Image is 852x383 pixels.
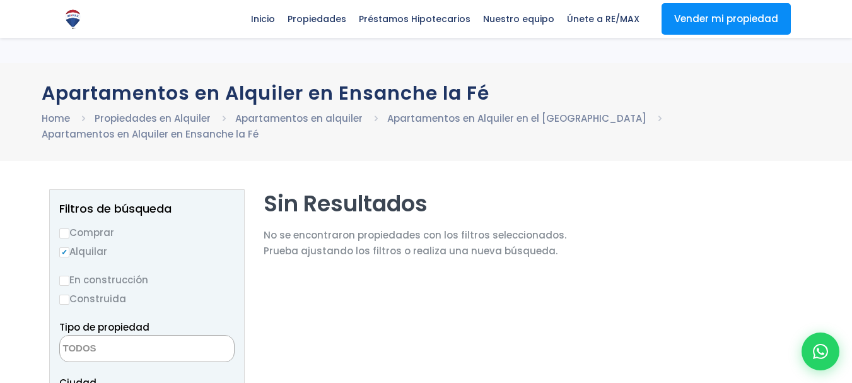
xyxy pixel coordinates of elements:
input: Construida [59,295,69,305]
p: No se encontraron propiedades con los filtros seleccionados. Prueba ajustando los filtros o reali... [264,227,566,259]
span: Inicio [245,9,281,28]
span: Únete a RE/MAX [561,9,646,28]
span: Préstamos Hipotecarios [353,9,477,28]
a: Propiedades en Alquiler [95,112,211,125]
span: Tipo de propiedad [59,321,149,334]
span: Nuestro equipo [477,9,561,28]
a: Apartamentos en alquiler [235,112,363,125]
input: En construcción [59,276,69,286]
span: Propiedades [281,9,353,28]
label: Comprar [59,225,235,240]
label: En construcción [59,272,235,288]
label: Alquilar [59,244,235,259]
a: Vender mi propiedad [662,3,791,35]
a: Home [42,112,70,125]
img: Logo de REMAX [62,8,84,30]
textarea: Search [60,336,182,363]
h2: Sin Resultados [264,189,566,218]
li: Apartamentos en Alquiler en Ensanche la Fé [42,126,259,142]
input: Comprar [59,228,69,239]
h2: Filtros de búsqueda [59,203,235,215]
label: Construida [59,291,235,307]
a: Apartamentos en Alquiler en el [GEOGRAPHIC_DATA] [387,112,646,125]
h1: Apartamentos en Alquiler en Ensanche la Fé [42,82,811,104]
input: Alquilar [59,247,69,257]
